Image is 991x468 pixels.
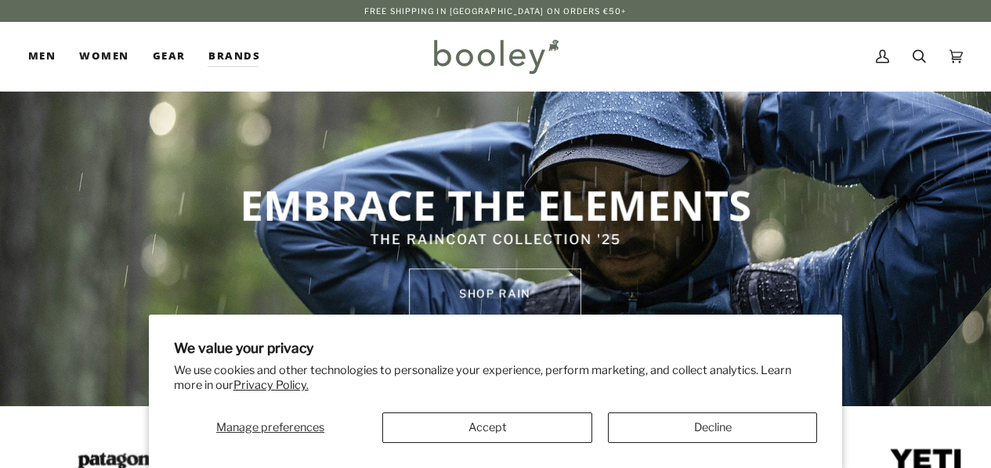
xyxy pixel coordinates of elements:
[153,49,186,64] span: Gear
[427,34,564,79] img: Booley
[211,230,780,250] p: THE RAINCOAT COLLECTION '25
[211,178,780,230] p: EMBRACE THE ELEMENTS
[233,378,309,392] a: Privacy Policy.
[28,49,56,64] span: Men
[141,22,197,91] a: Gear
[174,412,367,443] button: Manage preferences
[364,5,627,17] p: Free Shipping in [GEOGRAPHIC_DATA] on Orders €50+
[208,49,260,64] span: Brands
[382,412,591,443] button: Accept
[608,412,817,443] button: Decline
[28,22,67,91] a: Men
[79,49,128,64] span: Women
[67,22,140,91] a: Women
[197,22,272,91] a: Brands
[174,363,818,393] p: We use cookies and other technologies to personalize your experience, perform marketing, and coll...
[216,420,324,434] span: Manage preferences
[409,268,581,319] a: SHOP rain
[174,340,818,356] h2: We value your privacy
